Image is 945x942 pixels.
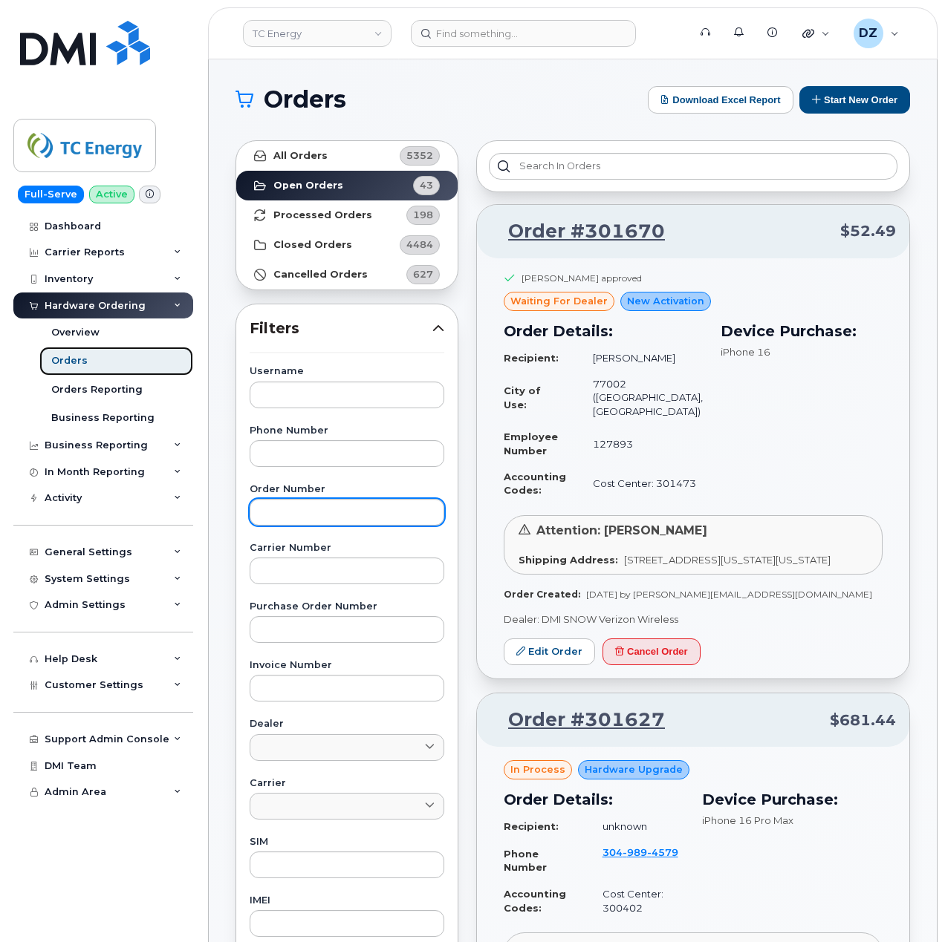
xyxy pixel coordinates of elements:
strong: Phone Number [504,848,547,874]
label: Purchase Order Number [250,602,444,612]
label: Carrier Number [250,543,444,553]
span: 627 [413,267,433,281]
button: Cancel Order [603,638,701,666]
span: iPhone 16 [721,346,770,358]
a: Processed Orders198 [236,200,458,230]
td: 127893 [579,424,703,463]
strong: Open Orders [273,180,343,192]
a: Open Orders43 [236,171,458,200]
span: $681.44 [830,710,896,731]
span: New Activation [627,294,704,308]
button: Start New Order [799,86,910,114]
h3: Device Purchase: [721,320,883,342]
label: Username [250,367,444,376]
a: Order #301627 [490,707,665,733]
span: 304 [603,846,678,858]
label: IMEI [250,896,444,906]
a: Order #301670 [490,218,665,245]
label: Invoice Number [250,661,444,670]
span: waiting for dealer [510,294,608,308]
strong: Cancelled Orders [273,269,368,281]
a: Closed Orders4484 [236,230,458,260]
iframe: Messenger Launcher [880,877,934,931]
span: in process [510,762,565,776]
strong: Order Created: [504,589,580,600]
span: 5352 [406,148,433,163]
h3: Order Details: [504,788,684,811]
span: [STREET_ADDRESS][US_STATE][US_STATE] [624,554,831,566]
strong: Processed Orders [273,209,372,221]
td: [PERSON_NAME] [579,345,703,371]
td: 77002 ([GEOGRAPHIC_DATA], [GEOGRAPHIC_DATA]) [579,371,703,425]
span: Attention: [PERSON_NAME] [536,523,707,537]
label: Carrier [250,779,444,788]
span: $52.49 [840,220,896,242]
strong: Accounting Codes: [504,471,566,497]
a: Cancelled Orders627 [236,260,458,290]
span: Orders [264,88,346,111]
span: iPhone 16 Pro Max [702,814,793,826]
span: 4579 [647,846,678,858]
span: Filters [250,318,432,339]
strong: City of Use: [504,385,541,411]
strong: Shipping Address: [519,554,618,566]
a: All Orders5352 [236,141,458,171]
label: SIM [250,837,444,847]
h3: Order Details: [504,320,703,342]
span: 43 [420,178,433,192]
strong: All Orders [273,150,328,162]
strong: Recipient: [504,820,559,832]
input: Search in orders [489,153,897,180]
h3: Device Purchase: [702,788,883,811]
label: Phone Number [250,426,444,436]
strong: Employee Number [504,431,558,457]
span: 989 [623,846,647,858]
td: Cost Center: 300402 [589,881,684,920]
div: [PERSON_NAME] approved [522,272,642,284]
span: Hardware Upgrade [585,762,683,776]
span: 4484 [406,238,433,252]
button: Download Excel Report [648,86,793,114]
strong: Recipient: [504,352,559,364]
p: Dealer: DMI SNOW Verizon Wireless [504,612,883,627]
label: Dealer [250,719,444,729]
strong: Accounting Codes: [504,888,566,914]
td: Cost Center: 301473 [579,464,703,503]
td: unknown [589,814,684,840]
span: [DATE] by [PERSON_NAME][EMAIL_ADDRESS][DOMAIN_NAME] [586,589,872,600]
label: Order Number [250,485,444,494]
a: 3049894579 [603,846,678,872]
a: Edit Order [504,638,595,666]
strong: Closed Orders [273,239,352,251]
span: 198 [413,208,433,222]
